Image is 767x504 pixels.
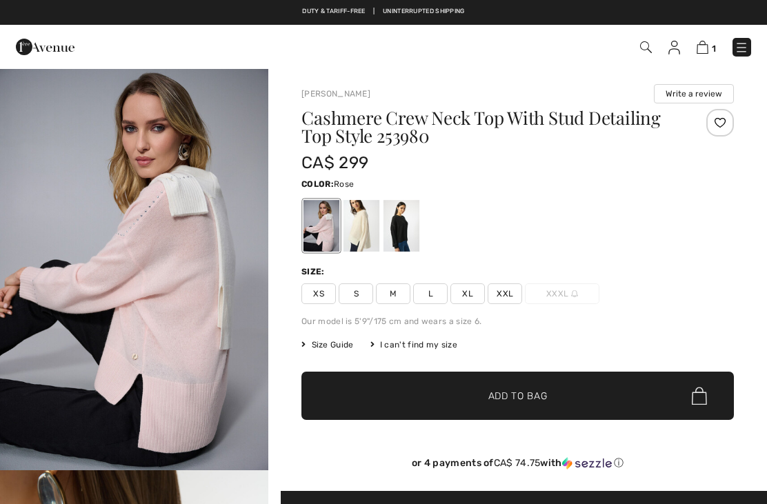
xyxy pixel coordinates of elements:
span: Rose [334,179,354,189]
span: Add to Bag [488,389,548,403]
button: Add to Bag [301,372,734,420]
h1: Cashmere Crew Neck Top With Stud Detailing Top Style 253980 [301,109,661,145]
a: 1ère Avenue [16,39,74,52]
div: or 4 payments of with [301,457,734,470]
span: S [339,283,373,304]
div: I can't find my size [370,339,457,351]
img: 1ère Avenue [16,33,74,61]
div: Size: [301,265,328,278]
span: 1 [712,43,716,54]
span: XL [450,283,485,304]
div: or 4 payments ofCA$ 74.75withSezzle Click to learn more about Sezzle [301,457,734,474]
span: CA$ 299 [301,153,368,172]
span: XXXL [525,283,599,304]
span: CA$ 74.75 [494,457,541,469]
span: L [413,283,448,304]
span: XS [301,283,336,304]
img: Sezzle [562,457,612,470]
div: Our model is 5'9"/175 cm and wears a size 6. [301,315,734,327]
button: Write a review [654,84,734,103]
span: XXL [488,283,522,304]
div: Black [383,200,419,252]
img: Search [640,41,652,53]
a: 1 [697,39,716,55]
img: Bag.svg [692,387,707,405]
div: Rose [303,200,339,252]
div: Vanilla 30 [343,200,379,252]
a: [PERSON_NAME] [301,89,370,99]
img: Shopping Bag [697,41,708,54]
span: M [376,283,410,304]
span: Size Guide [301,339,353,351]
span: Color: [301,179,334,189]
img: My Info [668,41,680,54]
img: Menu [735,41,748,54]
img: ring-m.svg [571,290,578,297]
